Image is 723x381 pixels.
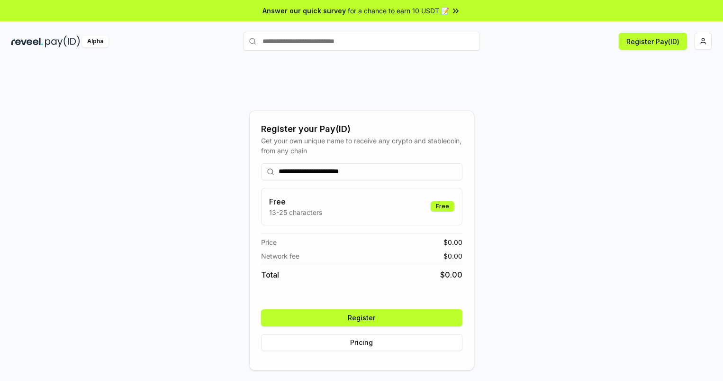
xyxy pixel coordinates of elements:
[443,251,462,261] span: $ 0.00
[261,269,279,280] span: Total
[348,6,449,16] span: for a chance to earn 10 USDT 📝
[261,122,462,136] div: Register your Pay(ID)
[440,269,462,280] span: $ 0.00
[261,309,462,326] button: Register
[261,136,462,156] div: Get your own unique name to receive any crypto and stablecoin, from any chain
[11,36,43,47] img: reveel_dark
[261,251,299,261] span: Network fee
[619,33,687,50] button: Register Pay(ID)
[261,237,277,247] span: Price
[82,36,108,47] div: Alpha
[443,237,462,247] span: $ 0.00
[431,201,454,212] div: Free
[261,334,462,351] button: Pricing
[269,196,322,207] h3: Free
[45,36,80,47] img: pay_id
[269,207,322,217] p: 13-25 characters
[262,6,346,16] span: Answer our quick survey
